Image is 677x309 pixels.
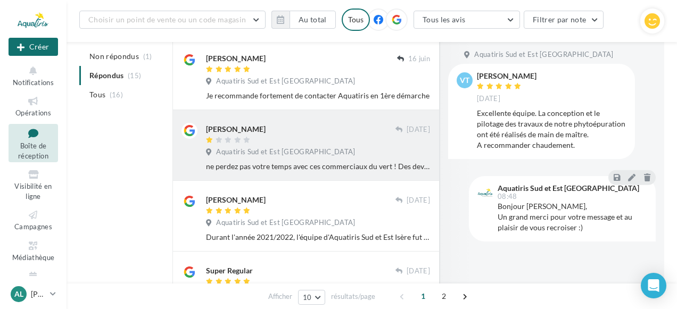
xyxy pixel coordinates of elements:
[477,72,536,80] div: [PERSON_NAME]
[31,289,46,299] p: [PERSON_NAME]
[13,78,54,87] span: Notifications
[407,125,430,135] span: [DATE]
[9,38,58,56] button: Créer
[524,11,604,29] button: Filtrer par note
[298,290,325,305] button: 10
[331,291,375,302] span: résultats/page
[14,222,52,231] span: Campagnes
[303,293,312,302] span: 10
[216,218,355,228] span: Aquatiris Sud et Est [GEOGRAPHIC_DATA]
[206,90,430,101] div: Je recommande fortement de contacter Aquatiris en 1ère démarche
[9,93,58,119] a: Opérations
[206,265,253,276] div: Super Regular
[9,268,58,294] a: Calendrier
[9,38,58,56] div: Nouvelle campagne
[14,182,52,201] span: Visibilité en ligne
[206,232,430,243] div: Durant l'année 2021/2022, l'équipe d'Aquatiris Sud et Est Isère fut aux petits soins avec nous po...
[460,75,469,86] span: VT
[498,193,517,200] span: 08:48
[498,201,647,233] div: Bonjour [PERSON_NAME], Un grand merci pour votre message et au plaisir de vous recroiser :)
[89,89,105,100] span: Tous
[206,53,266,64] div: [PERSON_NAME]
[271,11,336,29] button: Au total
[206,124,266,135] div: [PERSON_NAME]
[498,185,639,192] div: Aquatiris Sud et Est [GEOGRAPHIC_DATA]
[408,54,430,64] span: 16 juin
[79,11,266,29] button: Choisir un point de vente ou un code magasin
[216,147,355,157] span: Aquatiris Sud et Est [GEOGRAPHIC_DATA]
[407,196,430,205] span: [DATE]
[110,90,123,99] span: (16)
[12,253,55,262] span: Médiathèque
[9,238,58,264] a: Médiathèque
[641,273,666,298] div: Open Intercom Messenger
[414,11,520,29] button: Tous les avis
[9,207,58,233] a: Campagnes
[216,77,355,86] span: Aquatiris Sud et Est [GEOGRAPHIC_DATA]
[9,166,58,203] a: Visibilité en ligne
[268,291,292,302] span: Afficher
[477,94,500,104] span: [DATE]
[342,9,370,31] div: Tous
[423,15,466,24] span: Tous les avis
[9,63,58,89] button: Notifications
[15,108,51,117] span: Opérations
[474,50,613,60] span: Aquatiris Sud et Est [GEOGRAPHIC_DATA]
[88,15,246,24] span: Choisir un point de vente ou un code magasin
[435,288,452,305] span: 2
[9,284,58,304] a: Al [PERSON_NAME]
[206,195,266,205] div: [PERSON_NAME]
[415,288,432,305] span: 1
[89,51,139,62] span: Non répondus
[477,108,626,151] div: Excellente équipe. La conception et le pilotage des travaux de notre phytoépuration ont été réali...
[143,52,152,61] span: (1)
[18,141,48,160] span: Boîte de réception
[9,124,58,163] a: Boîte de réception
[14,289,23,299] span: Al
[206,161,430,172] div: ne perdez pas votre temps avec ces commerciaux du vert ! Des devis plus qu'abusif, la fausse pré ...
[290,11,336,29] button: Au total
[407,266,430,276] span: [DATE]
